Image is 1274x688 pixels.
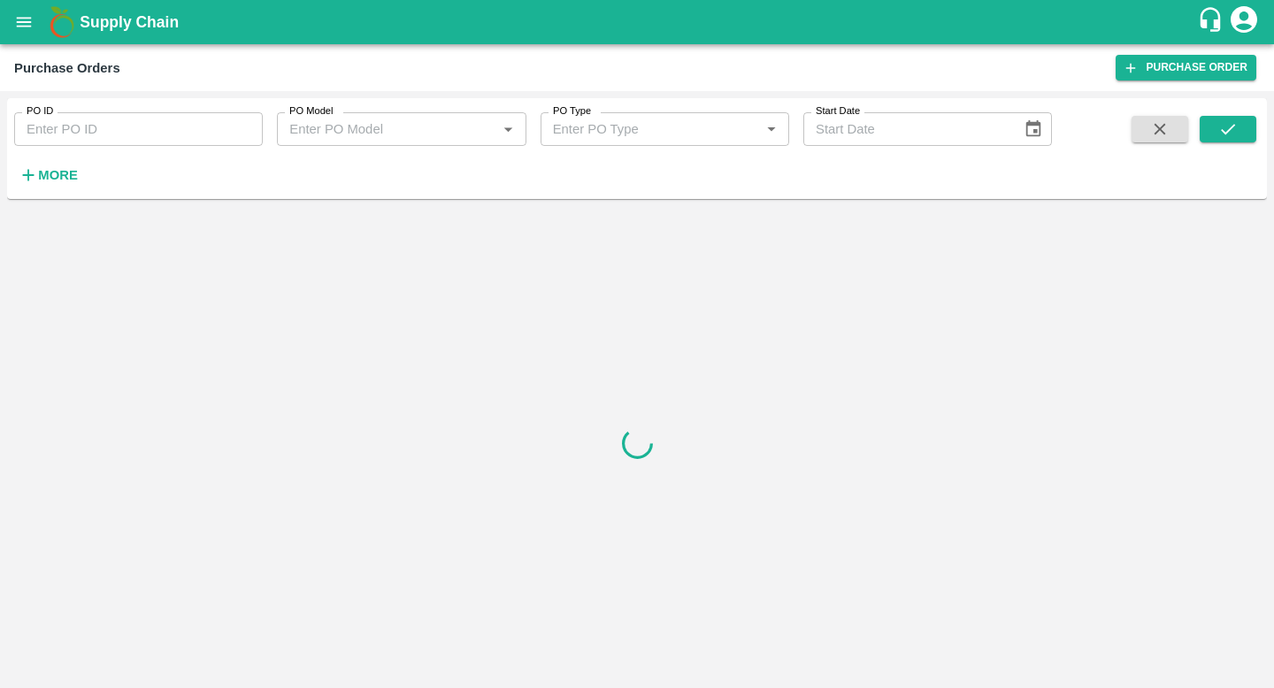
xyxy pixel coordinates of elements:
input: Enter PO Model [282,118,491,141]
b: Supply Chain [80,13,179,31]
input: Enter PO Type [546,118,755,141]
div: customer-support [1197,6,1228,38]
button: Choose date [1017,112,1050,146]
input: Enter PO ID [14,112,263,146]
a: Supply Chain [80,10,1197,34]
label: Start Date [816,104,860,118]
div: account of current user [1228,4,1260,41]
button: Open [760,118,783,141]
label: PO Type [553,104,591,118]
strong: More [38,168,78,182]
div: Purchase Orders [14,57,120,80]
input: Start Date [803,112,1009,146]
label: PO ID [27,104,53,118]
label: PO Model [289,104,334,118]
img: logo [44,4,80,40]
button: Open [496,118,519,141]
a: Purchase Order [1116,55,1256,80]
button: More [14,160,82,190]
button: open drawer [4,2,44,42]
